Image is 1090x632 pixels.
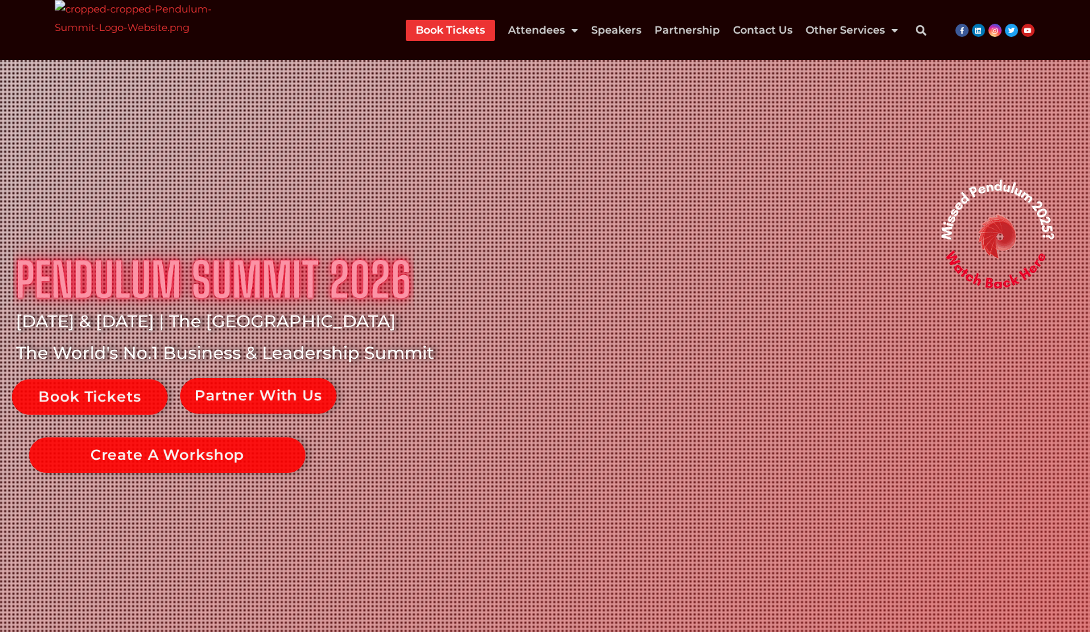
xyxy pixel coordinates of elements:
[29,437,305,473] a: Create A Workshop
[416,20,485,41] a: Book Tickets
[655,20,720,41] a: Partnership
[12,379,168,415] a: Book Tickets
[806,20,898,41] a: Other Services
[908,17,934,44] div: Search
[508,20,578,41] a: Attendees
[406,20,898,41] nav: Menu
[733,20,792,41] a: Contact Us
[16,340,439,367] rs-layer: The World's No.1 Business & Leadership Summit
[591,20,641,41] a: Speakers
[180,378,337,414] a: Partner With Us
